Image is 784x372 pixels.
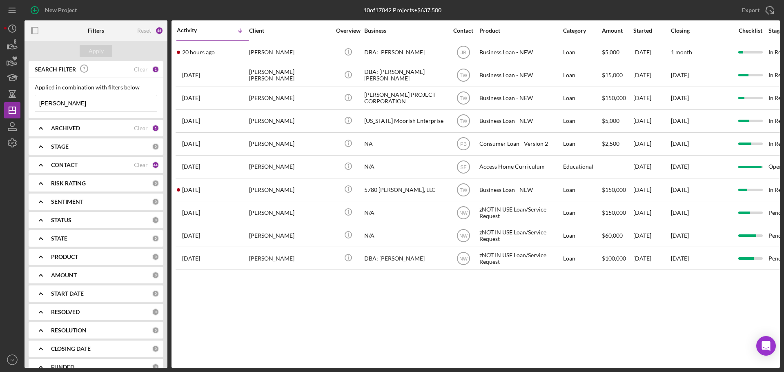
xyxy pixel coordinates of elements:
div: [DATE] [633,42,670,63]
text: TW [459,187,467,193]
div: Category [563,27,601,34]
time: 2023-07-03 16:01 [182,255,200,262]
time: 2023-07-24 19:00 [182,232,200,239]
div: N/A [364,202,446,223]
div: [PERSON_NAME] [249,179,331,200]
div: [PERSON_NAME] [249,133,331,155]
div: 1 [152,66,159,73]
b: CONTACT [51,162,78,168]
text: TW [459,118,467,124]
div: 0 [152,308,159,316]
div: [DATE] [633,87,670,109]
div: Apply [89,45,104,57]
text: NW [459,233,468,238]
b: STAGE [51,143,69,150]
time: [DATE] [671,232,689,239]
b: SEARCH FILTER [35,66,76,73]
time: 2025-03-21 16:33 [182,95,200,101]
b: FUNDED [51,364,74,370]
time: 2024-06-05 00:27 [182,163,200,170]
div: [PERSON_NAME] [249,156,331,178]
div: zNOT IN USE Loan/Service Request [479,247,561,269]
time: [DATE] [671,255,689,262]
div: 1 [152,125,159,132]
div: 0 [152,272,159,279]
div: Loan [563,179,601,200]
div: $150,000 [602,179,633,200]
div: 5780 [PERSON_NAME], LLC [364,179,446,200]
time: 2023-08-07 17:22 [182,209,200,216]
div: Reset [137,27,151,34]
div: Business Loan - NEW [479,65,561,86]
div: Closing [671,27,732,34]
div: [PERSON_NAME] [249,247,331,269]
b: START DATE [51,290,84,297]
div: $5,000 [602,110,633,132]
b: SENTIMENT [51,198,83,205]
div: New Project [45,2,77,18]
div: Loan [563,133,601,155]
div: [PERSON_NAME] [249,110,331,132]
div: Loan [563,65,601,86]
div: DBA: [PERSON_NAME] [364,247,446,269]
div: [DATE] [633,247,670,269]
div: 46 [155,27,163,35]
div: [DATE] [633,225,670,246]
div: 0 [152,216,159,224]
div: [PERSON_NAME]-[PERSON_NAME] [249,65,331,86]
text: NW [459,256,468,261]
div: Overview [333,27,363,34]
div: Amount [602,27,633,34]
button: New Project [24,2,85,18]
div: 0 [152,290,159,297]
text: TW [459,73,467,78]
b: STATE [51,235,67,242]
div: [PERSON_NAME] PROJECT CORPORATION [364,87,446,109]
button: Export [734,2,780,18]
div: 0 [152,143,159,150]
div: $60,000 [602,225,633,246]
div: Checklist [733,27,768,34]
div: 0 [152,198,159,205]
b: RESOLVED [51,309,80,315]
div: Access Home Curriculum [479,156,561,178]
div: zNOT IN USE Loan/Service Request [479,225,561,246]
div: Loan [563,42,601,63]
time: [DATE] [671,140,689,147]
div: [US_STATE] Moorish Enterprise [364,110,446,132]
b: PRODUCT [51,254,78,260]
time: 2025-08-20 18:42 [182,49,215,56]
div: [PERSON_NAME] [249,225,331,246]
div: Educational [563,156,601,178]
div: Business [364,27,446,34]
div: 0 [152,363,159,371]
div: Export [742,2,759,18]
div: [PERSON_NAME] [249,87,331,109]
time: 2024-01-12 22:24 [182,187,200,193]
time: 1 month [671,49,692,56]
div: [PERSON_NAME] [249,42,331,63]
b: RESOLUTION [51,327,87,334]
div: Contact [448,27,479,34]
div: DBA: [PERSON_NAME]-[PERSON_NAME] [364,65,446,86]
b: Filters [88,27,104,34]
div: 10 of 17042 Projects • $637,500 [363,7,441,13]
div: DBA: [PERSON_NAME] [364,42,446,63]
div: Applied in combination with filters below [35,84,157,91]
div: Loan [563,247,601,269]
div: [DATE] [633,65,670,86]
div: Clear [134,125,148,131]
div: NA [364,133,446,155]
div: [DATE] [633,179,670,200]
div: 0 [152,180,159,187]
div: Activity [177,27,213,33]
div: [DATE] [633,156,670,178]
time: [DATE] [671,94,689,101]
div: [PERSON_NAME] [249,202,331,223]
text: JB [460,50,466,56]
text: SF [460,164,466,170]
div: N/A [364,225,446,246]
div: Loan [563,202,601,223]
text: TW [459,96,467,101]
div: N/A [364,156,446,178]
